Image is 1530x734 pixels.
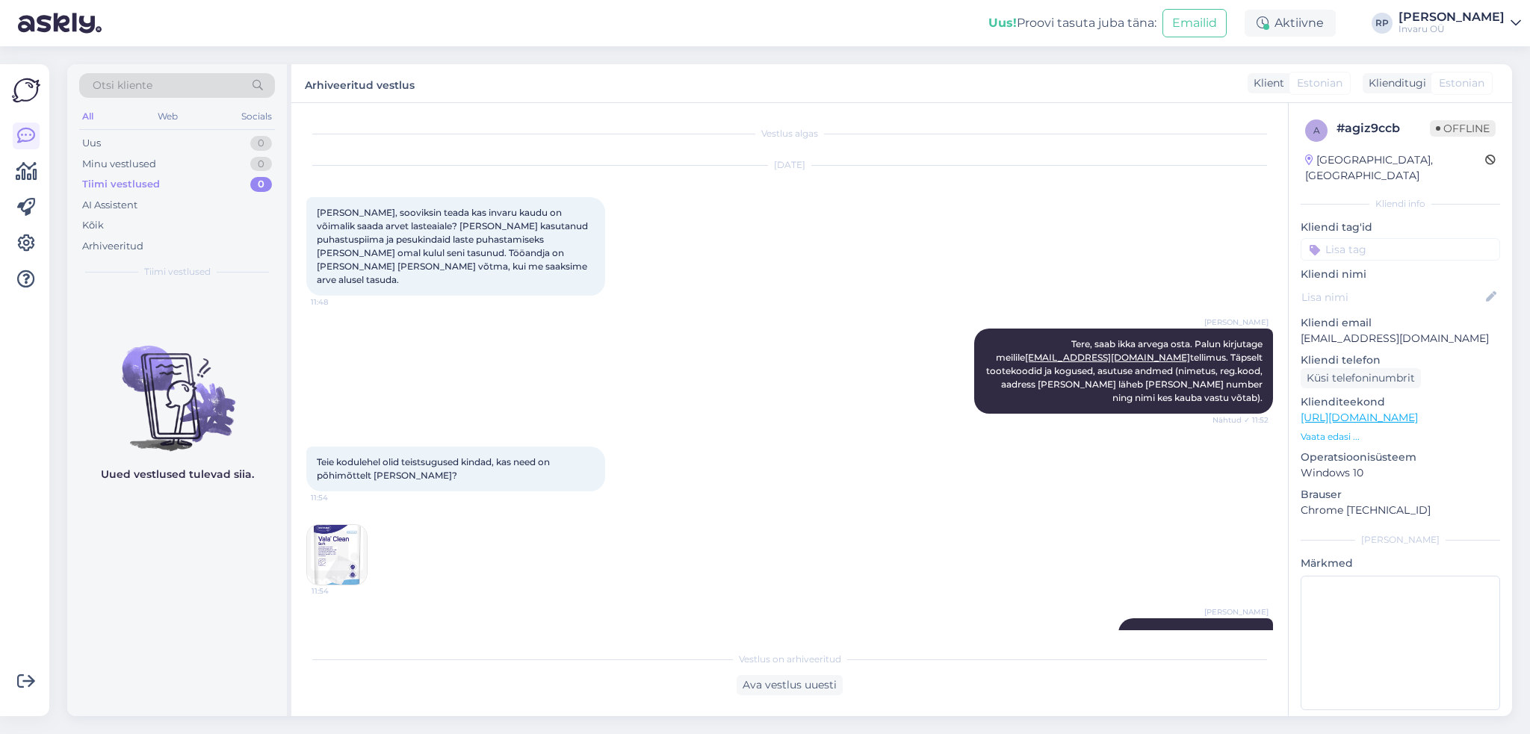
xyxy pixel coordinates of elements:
[1204,317,1269,328] span: [PERSON_NAME]
[1212,414,1269,426] span: Nähtud ✓ 11:52
[305,73,415,93] label: Arhiveeritud vestlus
[1025,352,1190,363] a: [EMAIL_ADDRESS][DOMAIN_NAME]
[82,218,104,233] div: Kõik
[67,319,287,453] img: No chats
[988,14,1156,32] div: Proovi tasuta juba täna:
[82,239,143,254] div: Arhiveeritud
[1301,411,1418,424] a: [URL][DOMAIN_NAME]
[1301,503,1500,518] p: Chrome [TECHNICAL_ID]
[1301,220,1500,235] p: Kliendi tag'id
[988,16,1017,30] b: Uus!
[1301,394,1500,410] p: Klienditeekond
[1399,23,1505,35] div: Invaru OÜ
[101,467,254,482] p: Uued vestlused tulevad siia.
[250,177,272,192] div: 0
[1399,11,1521,35] a: [PERSON_NAME]Invaru OÜ
[1129,628,1263,639] span: need ei ole niisutatud kindad?
[739,653,841,666] span: Vestlus on arhiveeritud
[1301,315,1500,331] p: Kliendi email
[144,265,211,279] span: Tiimi vestlused
[1301,197,1500,211] div: Kliendi info
[1301,289,1483,305] input: Lisa nimi
[82,136,101,151] div: Uus
[986,338,1265,403] span: Tere, saab ikka arvega osta. Palun kirjutage meilile tellimus. Täpselt tootekoodid ja kogused, as...
[1301,556,1500,571] p: Märkmed
[1301,331,1500,346] p: [EMAIL_ADDRESS][DOMAIN_NAME]
[306,158,1273,172] div: [DATE]
[1301,450,1500,465] p: Operatsioonisüsteem
[82,177,160,192] div: Tiimi vestlused
[82,157,156,172] div: Minu vestlused
[317,456,552,481] span: Teie kodulehel olid teistsugused kindad, kas need on põhimõttelt [PERSON_NAME]?
[1372,13,1393,34] div: RP
[1204,606,1269,618] span: [PERSON_NAME]
[1305,152,1485,184] div: [GEOGRAPHIC_DATA], [GEOGRAPHIC_DATA]
[1162,9,1227,37] button: Emailid
[307,525,367,585] img: Attachment
[155,107,181,126] div: Web
[317,207,590,285] span: [PERSON_NAME], sooviksin teada kas invaru kaudu on võimalik saada arvet lasteaiale? [PERSON_NAME]...
[1301,368,1421,388] div: Küsi telefoninumbrit
[1301,533,1500,547] div: [PERSON_NAME]
[12,76,40,105] img: Askly Logo
[93,78,152,93] span: Otsi kliente
[1297,75,1342,91] span: Estonian
[1301,238,1500,261] input: Lisa tag
[1313,125,1320,136] span: a
[1245,10,1336,37] div: Aktiivne
[1301,430,1500,444] p: Vaata edasi ...
[1301,465,1500,481] p: Windows 10
[250,157,272,172] div: 0
[79,107,96,126] div: All
[82,198,137,213] div: AI Assistent
[1430,120,1496,137] span: Offline
[737,675,843,695] div: Ava vestlus uuesti
[250,136,272,151] div: 0
[238,107,275,126] div: Socials
[311,492,367,503] span: 11:54
[1248,75,1284,91] div: Klient
[311,296,367,308] span: 11:48
[1301,267,1500,282] p: Kliendi nimi
[312,585,368,597] span: 11:54
[1439,75,1484,91] span: Estonian
[1399,11,1505,23] div: [PERSON_NAME]
[1301,487,1500,503] p: Brauser
[306,127,1273,140] div: Vestlus algas
[1301,352,1500,368] p: Kliendi telefon
[1363,75,1426,91] div: Klienditugi
[1337,119,1430,137] div: # agiz9ccb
